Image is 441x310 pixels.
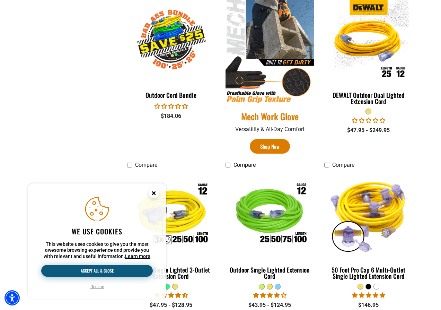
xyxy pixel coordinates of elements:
div: $43.95 - $124.95 [226,301,314,309]
button: Close this option [141,183,166,205]
div: $47.95 - $128.95 [127,301,215,309]
button: Decline [88,283,106,290]
div: $146.95 [324,301,413,309]
span: Compare [332,162,354,168]
div: $47.95 - $249.95 [324,126,413,135]
p: Versatility & All-Day Comfort [226,125,314,134]
span: 0.00 stars [155,103,188,110]
div: 50 Foot Pro Cap 6 Multi-Outlet Single Lighted Extension Cord [324,267,413,279]
a: Mech Work Glove [226,111,314,122]
img: Outdoor Single Lighted 3-Outlet Extension Cord [127,175,215,255]
span: 4.64 stars [155,292,188,299]
span: Compare [135,162,157,168]
a: yellow 50 Foot Pro Cap 6 Multi-Outlet Single Lighted Extension Cord [324,172,413,283]
span: 4.80 stars [352,292,385,299]
h2: We use cookies [41,227,153,236]
div: Outdoor Cord Bundle [127,92,215,98]
div: $184.06 [127,112,215,120]
div: Outdoor Single Lighted 3-Outlet Extension Cord [127,267,215,279]
span: Compare [233,162,256,168]
img: yellow [325,175,412,255]
a: This website uses cookies to give you the most awesome browsing experience and provide you with r... [125,253,150,259]
div: Outdoor Single Lighted Extension Cord [226,267,314,279]
span: 0.00 stars [352,117,385,124]
a: Outdoor Single Lighted Extension Cord Outdoor Single Lighted Extension Cord [226,172,314,283]
img: Outdoor Single Lighted Extension Cord [226,175,314,255]
div: DEWALT Outdoor Dual Lighted Extension Cord [324,92,413,104]
button: Accept all & close [41,265,153,277]
a: Outdoor Single Lighted 3-Outlet Extension Cord Outdoor Single Lighted 3-Outlet Extension Cord [127,172,215,283]
aside: Cookie Consent [28,183,166,299]
p: This website uses cookies to give you the most awesome browsing experience and provide you with r... [41,241,153,260]
div: Accessibility Menu [5,290,20,305]
a: Shop Now [250,139,290,154]
span: 3.88 stars [253,292,286,299]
